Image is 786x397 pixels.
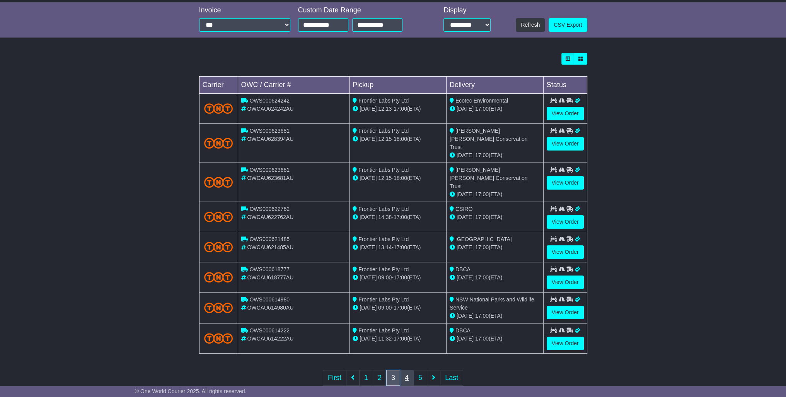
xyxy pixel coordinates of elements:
[353,335,443,343] div: - (ETA)
[547,306,584,319] a: View Order
[394,305,407,311] span: 17:00
[353,274,443,282] div: - (ETA)
[455,266,471,272] span: DBCA
[400,370,414,386] a: 4
[360,136,377,142] span: [DATE]
[360,305,377,311] span: [DATE]
[247,305,293,311] span: OWCAU614980AU
[360,106,377,112] span: [DATE]
[247,106,293,112] span: OWCAU624242AU
[547,215,584,229] a: View Order
[450,167,528,189] span: [PERSON_NAME] [PERSON_NAME] Conservation Trust
[360,335,377,342] span: [DATE]
[378,214,392,220] span: 14:38
[358,128,409,134] span: Frontier Labs Pty Ltd
[394,106,407,112] span: 17:00
[457,274,474,281] span: [DATE]
[394,136,407,142] span: 18:00
[455,236,512,242] span: [GEOGRAPHIC_DATA]
[358,167,409,173] span: Frontier Labs Pty Ltd
[247,274,293,281] span: OWCAU618777AU
[204,212,233,222] img: TNT_Domestic.png
[457,335,474,342] span: [DATE]
[358,236,409,242] span: Frontier Labs Pty Ltd
[450,335,540,343] div: (ETA)
[457,152,474,158] span: [DATE]
[547,176,584,190] a: View Order
[204,272,233,282] img: TNT_Domestic.png
[353,174,443,182] div: - (ETA)
[358,206,409,212] span: Frontier Labs Pty Ltd
[350,77,447,94] td: Pickup
[450,312,540,320] div: (ETA)
[249,327,290,334] span: OWS000614222
[413,370,427,386] a: 5
[204,303,233,313] img: TNT_Domestic.png
[298,6,422,15] div: Custom Date Range
[450,296,534,311] span: NSW National Parks and Wildlife Service
[199,77,238,94] td: Carrier
[353,213,443,221] div: - (ETA)
[457,106,474,112] span: [DATE]
[360,214,377,220] span: [DATE]
[353,304,443,312] div: - (ETA)
[249,266,290,272] span: OWS000618777
[475,191,489,197] span: 17:00
[358,296,409,303] span: Frontier Labs Pty Ltd
[247,244,293,250] span: OWCAU621485AU
[457,214,474,220] span: [DATE]
[249,167,290,173] span: OWS000623681
[386,370,400,386] a: 3
[378,136,392,142] span: 12:15
[247,175,293,181] span: OWCAU623681AU
[353,135,443,143] div: - (ETA)
[450,105,540,113] div: (ETA)
[249,128,290,134] span: OWS000623681
[450,190,540,198] div: (ETA)
[475,214,489,220] span: 17:00
[475,335,489,342] span: 17:00
[475,152,489,158] span: 17:00
[475,274,489,281] span: 17:00
[475,313,489,319] span: 17:00
[543,77,587,94] td: Status
[249,98,290,104] span: OWS000624242
[475,244,489,250] span: 17:00
[547,276,584,289] a: View Order
[360,175,377,181] span: [DATE]
[353,105,443,113] div: - (ETA)
[455,327,471,334] span: DBCA
[440,370,463,386] a: Last
[204,138,233,148] img: TNT_Domestic.png
[247,136,293,142] span: OWCAU628394AU
[547,137,584,151] a: View Order
[204,333,233,344] img: TNT_Domestic.png
[475,106,489,112] span: 17:00
[378,335,392,342] span: 11:32
[547,337,584,350] a: View Order
[446,77,543,94] td: Delivery
[450,151,540,159] div: (ETA)
[378,274,392,281] span: 09:00
[394,244,407,250] span: 17:00
[394,175,407,181] span: 18:00
[323,370,346,386] a: First
[394,214,407,220] span: 17:00
[450,128,528,150] span: [PERSON_NAME] [PERSON_NAME] Conservation Trust
[457,313,474,319] span: [DATE]
[457,244,474,250] span: [DATE]
[135,388,247,394] span: © One World Courier 2025. All rights reserved.
[378,106,392,112] span: 12:13
[249,206,290,212] span: OWS000622762
[358,98,409,104] span: Frontier Labs Pty Ltd
[378,305,392,311] span: 09:00
[443,6,491,15] div: Display
[450,213,540,221] div: (ETA)
[247,335,293,342] span: OWCAU614222AU
[238,77,350,94] td: OWC / Carrier #
[547,245,584,259] a: View Order
[249,296,290,303] span: OWS000614980
[394,274,407,281] span: 17:00
[247,214,293,220] span: OWCAU622762AU
[549,18,587,32] a: CSV Export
